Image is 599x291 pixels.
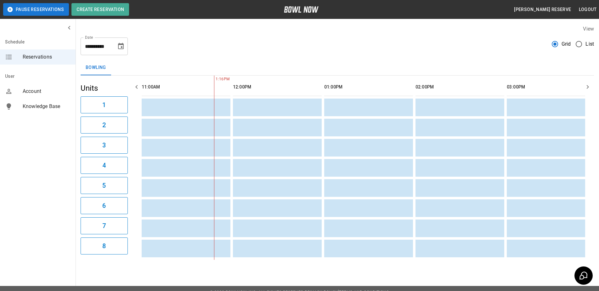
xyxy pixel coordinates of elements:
label: View [583,26,594,32]
button: 3 [81,137,128,154]
h6: 1 [102,100,106,110]
h5: Units [81,83,128,93]
span: Account [23,88,71,95]
button: 6 [81,197,128,214]
button: 5 [81,177,128,194]
h6: 7 [102,221,106,231]
button: 4 [81,157,128,174]
h6: 2 [102,120,106,130]
th: 12:00PM [233,78,322,96]
th: 01:00PM [324,78,413,96]
h6: 6 [102,201,106,211]
h6: 5 [102,180,106,191]
button: Create Reservation [71,3,129,16]
button: 8 [81,237,128,254]
button: 1 [81,96,128,113]
div: inventory tabs [81,60,594,75]
button: Pause Reservations [3,3,69,16]
th: 02:00PM [415,78,504,96]
span: List [585,40,594,48]
img: logo [284,6,319,13]
button: [PERSON_NAME] reserve [511,4,574,15]
span: Knowledge Base [23,103,71,110]
h6: 3 [102,140,106,150]
span: 1:16PM [214,76,216,83]
span: Grid [562,40,571,48]
button: Bowling [81,60,111,75]
h6: 4 [102,160,106,170]
span: Reservations [23,53,71,61]
h6: 8 [102,241,106,251]
button: Logout [576,4,599,15]
button: 2 [81,117,128,134]
button: Choose date, selected date is Sep 5, 2025 [115,40,127,53]
button: 7 [81,217,128,234]
th: 11:00AM [142,78,230,96]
